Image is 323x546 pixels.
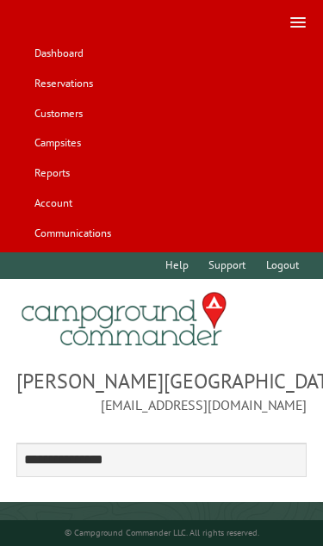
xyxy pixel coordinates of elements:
[158,252,197,279] a: Help
[26,40,91,67] a: Dashboard
[201,252,254,279] a: Support
[26,220,119,246] a: Communications
[16,286,232,353] img: Campground Commander
[26,130,89,157] a: Campsites
[16,367,307,415] span: [PERSON_NAME][GEOGRAPHIC_DATA] [EMAIL_ADDRESS][DOMAIN_NAME]
[26,189,80,216] a: Account
[258,252,307,279] a: Logout
[26,100,90,127] a: Customers
[26,160,78,187] a: Reports
[65,527,259,538] small: © Campground Commander LLC. All rights reserved.
[26,71,101,97] a: Reservations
